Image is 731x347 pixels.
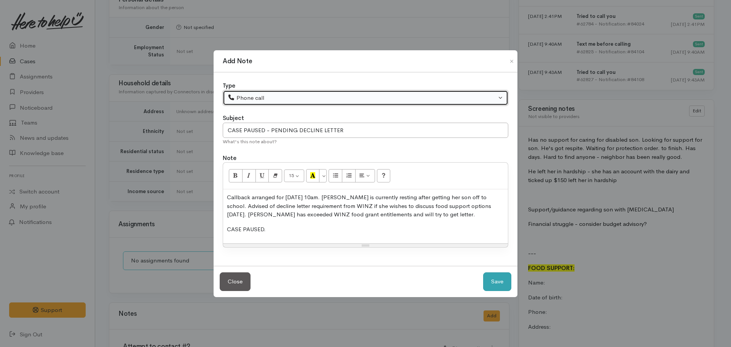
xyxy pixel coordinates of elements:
[227,225,504,234] p: CASE PAUSED.
[306,169,320,182] button: Recent Color
[223,138,508,146] div: What's this note about?
[319,169,327,182] button: More Color
[342,169,356,182] button: Ordered list (CTRL+SHIFT+NUM8)
[284,170,304,182] button: Font Size
[223,82,235,90] label: Type
[268,169,282,182] button: Remove Font Style (CTRL+\)
[223,90,508,106] button: Phone call
[255,169,269,182] button: Underline (CTRL+U)
[223,114,244,123] label: Subject
[228,94,496,102] div: Phone call
[227,193,504,219] p: Callback arranged for [DATE] 10am. [PERSON_NAME] is currently resting after getting her son off t...
[223,244,508,247] div: Resize
[377,169,391,182] button: Help
[229,169,243,182] button: Bold (CTRL+B)
[223,154,236,163] label: Note
[242,169,256,182] button: Italic (CTRL+I)
[329,169,342,182] button: Unordered list (CTRL+SHIFT+NUM7)
[223,56,252,66] h1: Add Note
[506,57,518,66] button: Close
[289,172,294,179] span: 15
[355,169,375,182] button: Paragraph
[220,272,251,291] button: Close
[483,272,511,291] button: Save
